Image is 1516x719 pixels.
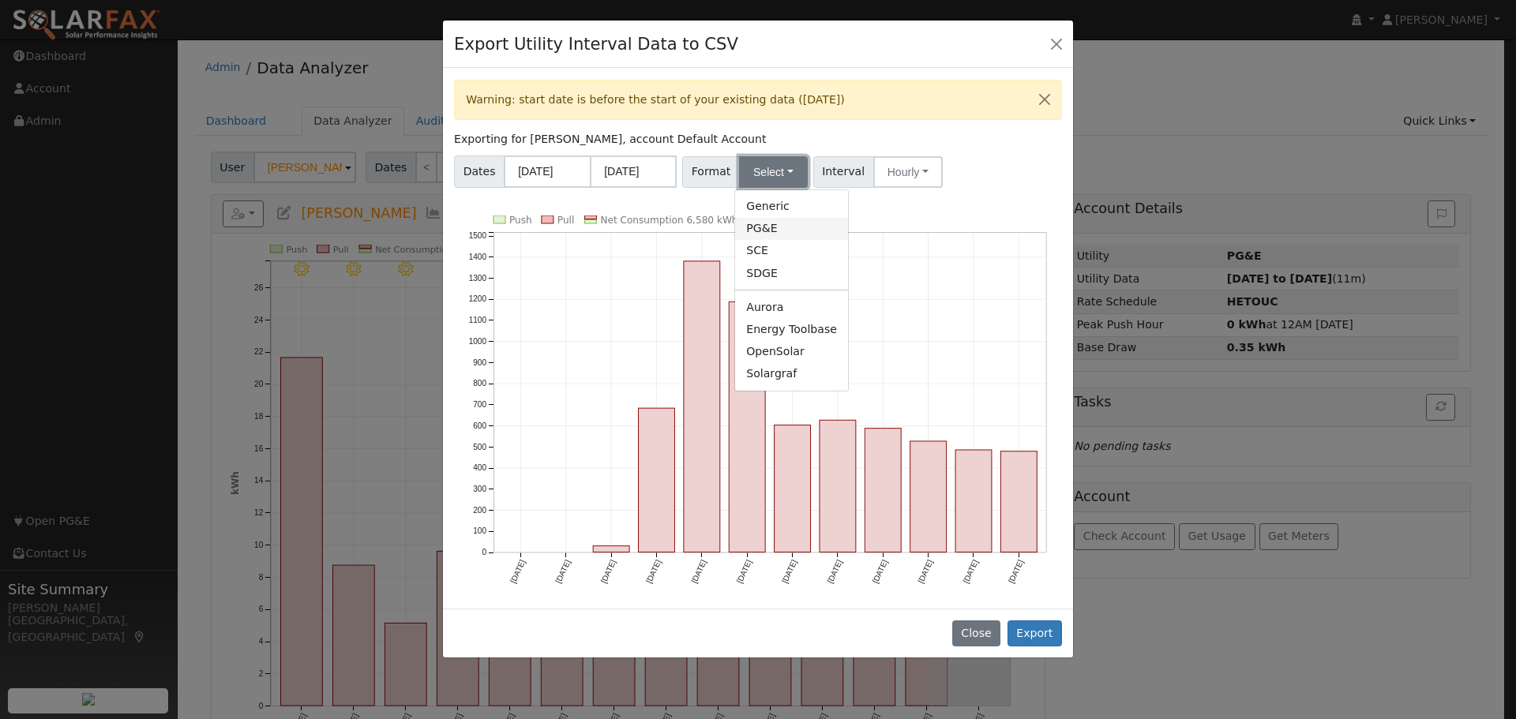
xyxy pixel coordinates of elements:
a: Generic [735,196,848,218]
button: Close [1045,32,1068,54]
button: Hourly [873,156,943,188]
text: 200 [473,506,486,515]
text: 900 [473,358,486,367]
text: [DATE] [826,558,844,584]
text: 1000 [469,337,487,346]
rect: onclick="" [775,425,811,552]
button: Close [1028,81,1061,119]
text: [DATE] [644,558,662,584]
text: Net Consumption 6,580 kWh [601,215,738,226]
text: 1400 [469,253,487,261]
rect: onclick="" [684,261,720,552]
button: Select [739,156,808,188]
text: 1200 [469,295,487,304]
text: 800 [473,380,486,388]
button: Export [1008,620,1062,647]
text: 500 [473,443,486,451]
text: 1100 [469,316,487,324]
text: [DATE] [508,558,527,584]
a: PG&E [735,218,848,240]
a: SDGE [735,262,848,284]
text: 100 [473,527,486,536]
span: Interval [813,156,874,188]
label: Exporting for [PERSON_NAME], account Default Account [454,131,766,148]
text: 600 [473,421,486,430]
text: [DATE] [554,558,572,584]
text: Push [509,215,532,226]
text: [DATE] [599,558,617,584]
button: Close [952,620,1000,647]
text: [DATE] [690,558,708,584]
text: 700 [473,400,486,409]
text: 1300 [469,274,487,283]
text: 300 [473,485,486,493]
div: Warning: start date is before the start of your existing data ([DATE]) [454,80,1062,120]
text: [DATE] [916,558,934,584]
text: 400 [473,463,486,472]
a: OpenSolar [735,340,848,362]
span: Format [682,156,740,188]
text: 0 [482,548,487,556]
text: [DATE] [780,558,798,584]
rect: onclick="" [910,441,947,552]
rect: onclick="" [1001,451,1038,552]
h4: Export Utility Interval Data to CSV [454,32,738,57]
a: SCE [735,240,848,262]
text: [DATE] [962,558,980,584]
text: [DATE] [735,558,753,584]
text: [DATE] [1007,558,1025,584]
text: 1500 [469,231,487,240]
a: Solargraf [735,363,848,385]
a: Aurora [735,296,848,318]
a: Energy Toolbase [735,318,848,340]
rect: onclick="" [593,546,629,552]
text: [DATE] [871,558,889,584]
rect: onclick="" [639,408,675,552]
text: Pull [557,215,574,226]
rect: onclick="" [820,420,856,552]
rect: onclick="" [955,450,992,552]
rect: onclick="" [865,429,901,552]
span: Dates [454,155,505,188]
rect: onclick="" [729,301,765,552]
